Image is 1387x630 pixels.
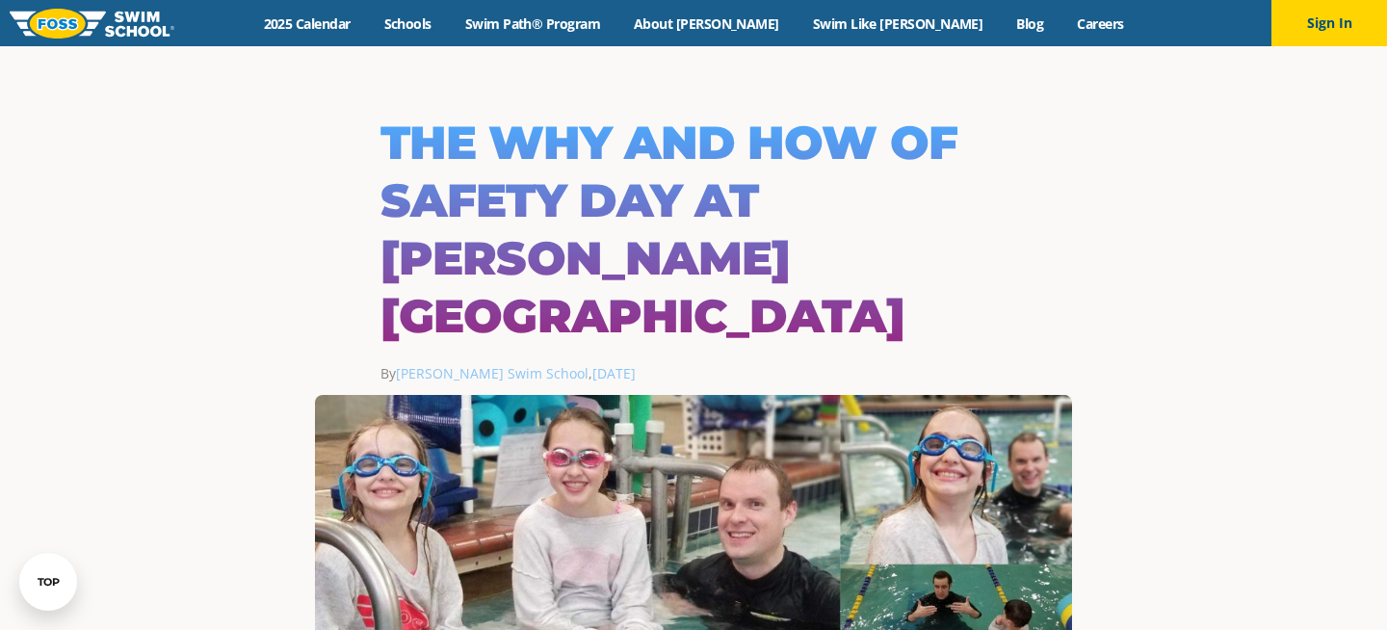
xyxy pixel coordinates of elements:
[1060,14,1140,33] a: Careers
[247,14,367,33] a: 2025 Calendar
[617,14,797,33] a: About [PERSON_NAME]
[589,364,636,382] span: ,
[10,9,174,39] img: FOSS Swim School Logo
[367,14,448,33] a: Schools
[796,14,1000,33] a: Swim Like [PERSON_NAME]
[448,14,616,33] a: Swim Path® Program
[380,364,589,382] span: By
[592,364,636,382] a: [DATE]
[38,576,60,589] div: TOP
[1000,14,1060,33] a: Blog
[380,114,1007,345] h1: The Why and How of Safety Day at [PERSON_NAME][GEOGRAPHIC_DATA]
[396,364,589,382] a: [PERSON_NAME] Swim School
